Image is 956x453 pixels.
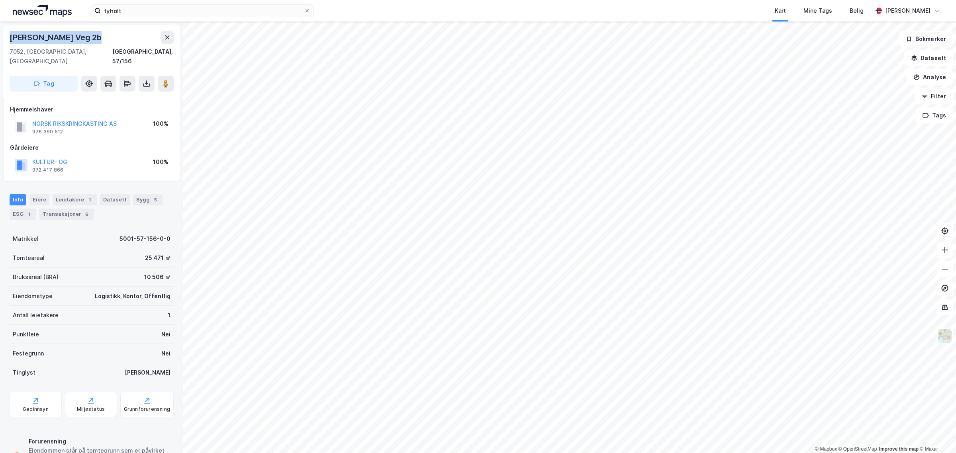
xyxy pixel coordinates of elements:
[775,6,786,16] div: Kart
[29,194,49,205] div: Eiere
[879,446,919,452] a: Improve this map
[13,291,53,301] div: Eiendomstype
[899,31,953,47] button: Bokmerker
[119,234,170,244] div: 5001-57-156-0-0
[168,310,170,320] div: 1
[32,129,63,135] div: 976 390 512
[13,272,59,282] div: Bruksareal (BRA)
[850,6,864,16] div: Bolig
[937,328,952,344] img: Z
[916,415,956,453] iframe: Chat Widget
[13,5,72,17] img: logo.a4113a55bc3d86da70a041830d287a7e.svg
[13,253,45,263] div: Tomteareal
[39,209,94,220] div: Transaksjoner
[145,253,170,263] div: 25 471 ㎡
[29,437,170,446] div: Forurensning
[13,349,44,358] div: Festegrunn
[803,6,832,16] div: Mine Tags
[125,368,170,377] div: [PERSON_NAME]
[10,31,103,44] div: [PERSON_NAME] Veg 2b
[151,196,159,204] div: 5
[100,194,130,205] div: Datasett
[10,47,112,66] div: 7052, [GEOGRAPHIC_DATA], [GEOGRAPHIC_DATA]
[916,107,953,123] button: Tags
[86,196,94,204] div: 1
[112,47,174,66] div: [GEOGRAPHIC_DATA], 57/156
[915,88,953,104] button: Filter
[904,50,953,66] button: Datasett
[885,6,931,16] div: [PERSON_NAME]
[916,415,956,453] div: Kontrollprogram for chat
[13,330,39,339] div: Punktleie
[10,105,173,114] div: Hjemmelshaver
[161,349,170,358] div: Nei
[133,194,163,205] div: Bygg
[10,209,36,220] div: ESG
[32,167,63,173] div: 972 417 866
[101,5,304,17] input: Søk på adresse, matrikkel, gårdeiere, leietakere eller personer
[815,446,837,452] a: Mapbox
[907,69,953,85] button: Analyse
[23,406,49,412] div: Geoinnsyn
[10,194,26,205] div: Info
[77,406,105,412] div: Miljøstatus
[10,76,78,92] button: Tag
[161,330,170,339] div: Nei
[144,272,170,282] div: 10 506 ㎡
[83,210,91,218] div: 6
[153,157,168,167] div: 100%
[53,194,97,205] div: Leietakere
[153,119,168,129] div: 100%
[13,310,59,320] div: Antall leietakere
[838,446,877,452] a: OpenStreetMap
[25,210,33,218] div: 1
[124,406,170,412] div: Grunnforurensning
[10,143,173,152] div: Gårdeiere
[13,368,35,377] div: Tinglyst
[13,234,39,244] div: Matrikkel
[95,291,170,301] div: Logistikk, Kontor, Offentlig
